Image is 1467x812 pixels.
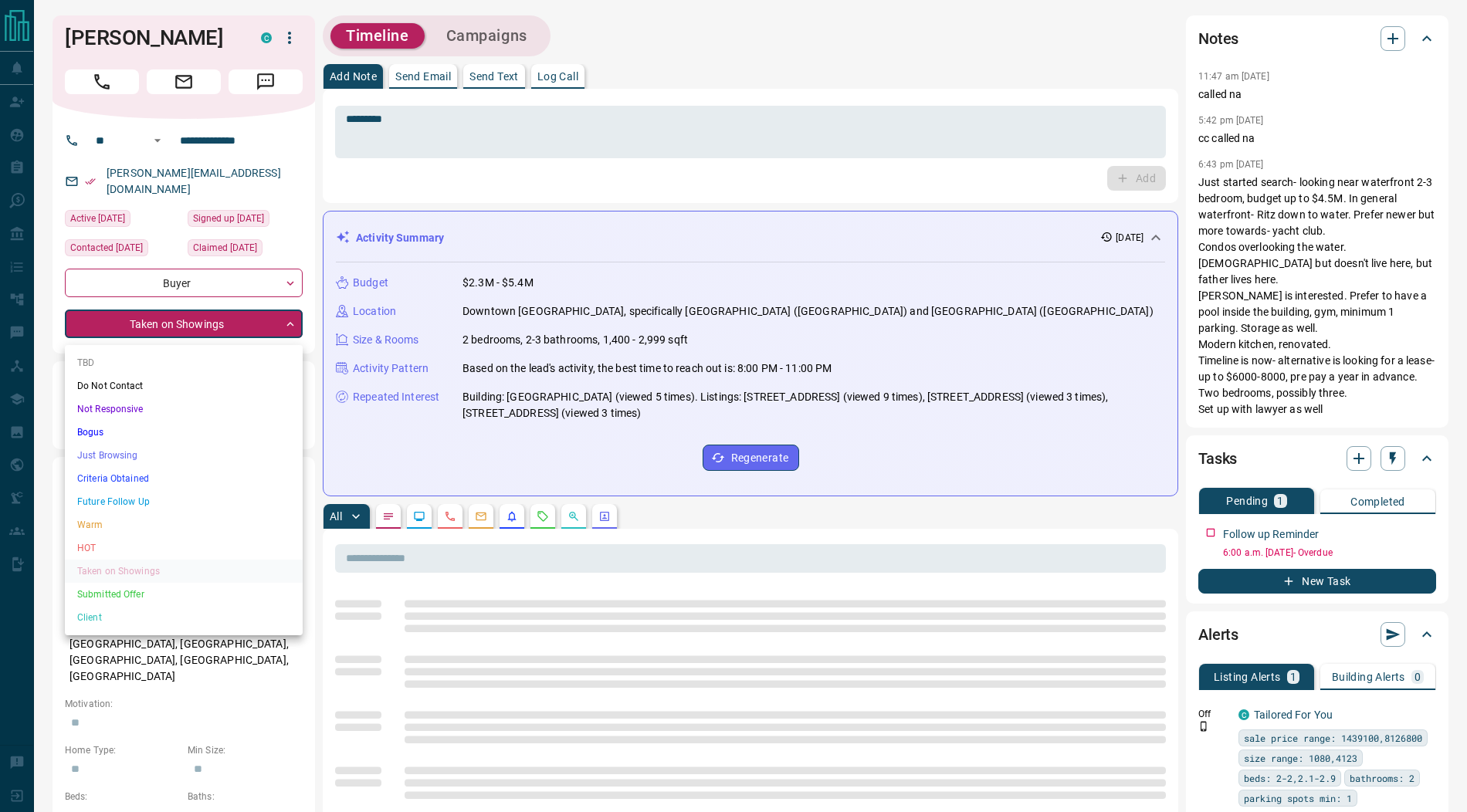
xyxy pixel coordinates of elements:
[65,374,303,398] li: Do Not Contact
[65,398,303,421] li: Not Responsive
[65,606,303,629] li: Client
[65,490,303,513] li: Future Follow Up
[65,421,303,444] li: Bogus
[65,583,303,606] li: Submitted Offer
[65,467,303,490] li: Criteria Obtained
[65,351,303,374] li: TBD
[65,536,303,560] li: HOT
[65,444,303,467] li: Just Browsing
[65,513,303,536] li: Warm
